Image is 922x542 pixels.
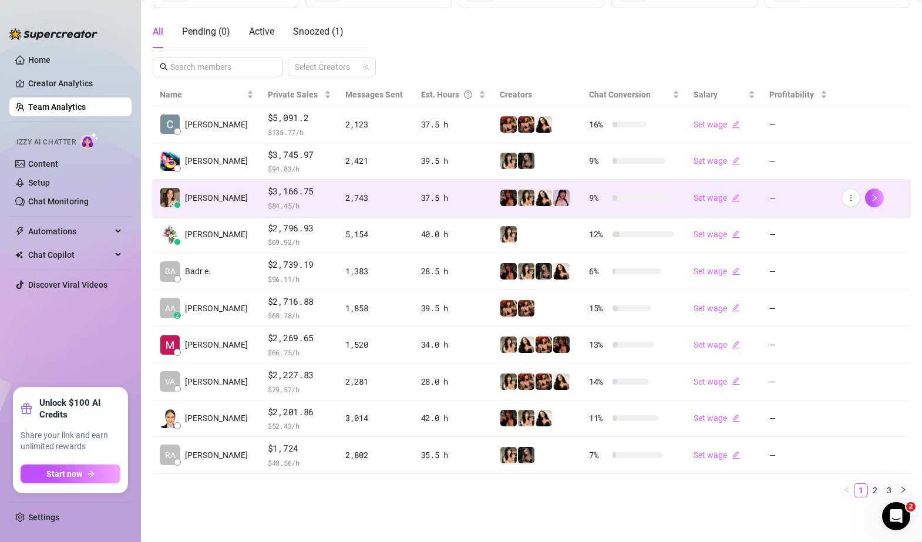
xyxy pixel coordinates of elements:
a: Set wageedit [694,156,740,166]
div: 39.5 h [421,154,486,167]
div: 3,014 [345,412,407,425]
div: 1,858 [345,302,407,315]
strong: Unlock $100 AI Credits [39,397,120,420]
a: Set wageedit [694,267,740,276]
span: Private Sales [268,90,318,99]
img: Chat Copilot [15,251,23,259]
img: steph [500,190,517,206]
span: $5,091.2 [268,111,331,125]
span: 6 % [589,265,608,278]
img: Rolyat [518,447,534,463]
a: 2 [869,484,881,497]
span: Active [249,26,274,37]
div: 37.5 h [421,191,486,204]
img: Candylion [500,226,517,243]
a: Settings [28,513,59,522]
div: 2,281 [345,375,407,388]
span: Automations [28,222,112,241]
div: All [153,25,163,39]
span: 16 % [589,118,608,131]
img: mads [553,263,570,280]
div: 42.0 h [421,412,486,425]
img: AI Chatter [80,132,99,149]
a: Content [28,159,58,169]
img: logo-BBDzfeDw.svg [9,28,97,40]
div: 2,802 [345,449,407,462]
span: Messages Sent [345,90,403,99]
a: Discover Viral Videos [28,280,107,289]
button: Start nowarrow-right [21,464,120,483]
img: steph [553,336,570,353]
td: — [762,363,834,400]
td: — [762,106,834,143]
div: 28.5 h [421,265,486,278]
img: OxilleryOF [536,373,552,390]
div: 2,123 [345,118,407,131]
span: Share your link and earn unlimited rewards [21,430,120,453]
div: 1,520 [345,338,407,351]
span: Badr e. [185,265,211,278]
span: Start now [46,469,82,479]
img: Candylion [518,190,534,206]
span: Name [160,88,244,101]
span: right [870,194,879,202]
span: $ 66.75 /h [268,346,331,358]
div: 28.0 h [421,375,486,388]
span: edit [732,194,740,202]
iframe: Intercom live chat [882,502,910,530]
span: team [362,63,369,70]
td: — [762,326,834,363]
span: gift [21,403,32,415]
span: arrow-right [87,470,95,478]
img: Júlia Nicodemos [160,188,180,207]
span: edit [732,304,740,312]
img: mads [536,190,552,206]
img: cyber [553,190,570,206]
span: $ 135.77 /h [268,126,331,138]
span: more [847,194,855,202]
span: [PERSON_NAME] [185,154,248,167]
img: mads [536,410,552,426]
span: 15 % [589,302,608,315]
td: — [762,290,834,327]
span: 7 % [589,449,608,462]
img: OxilleryOF [518,116,534,133]
img: Candylion [500,336,517,353]
span: edit [732,414,740,422]
img: Oxillery [500,116,517,133]
span: $ 79.57 /h [268,383,331,395]
span: $2,269.65 [268,331,331,345]
img: Oxillery [518,373,534,390]
span: Chat Conversion [589,90,651,99]
span: thunderbolt [15,227,25,236]
th: Name [153,83,261,106]
span: 12 % [589,228,608,241]
span: edit [732,267,740,275]
td: — [762,253,834,290]
span: RA [165,449,176,462]
span: [PERSON_NAME] [185,191,248,204]
a: Set wageedit [694,120,740,129]
span: right [900,486,907,493]
img: steph [500,410,517,426]
a: 1 [854,484,867,497]
span: VA [165,375,175,388]
td: — [762,217,834,254]
span: [PERSON_NAME] [185,412,248,425]
th: Creators [493,83,582,106]
img: Candylion [500,373,517,390]
span: edit [732,120,740,129]
span: $ 48.56 /h [268,457,331,469]
span: [PERSON_NAME] [185,338,248,351]
span: edit [732,157,740,165]
span: 11 % [589,412,608,425]
span: $ 69.92 /h [268,236,331,248]
img: Candylion [500,447,517,463]
span: AA [165,302,176,315]
button: left [840,483,854,497]
img: Chasemarl Caban… [160,115,180,134]
a: Set wageedit [694,413,740,423]
a: Set wageedit [694,230,740,239]
div: z [174,312,181,319]
img: Candylion [500,153,517,169]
